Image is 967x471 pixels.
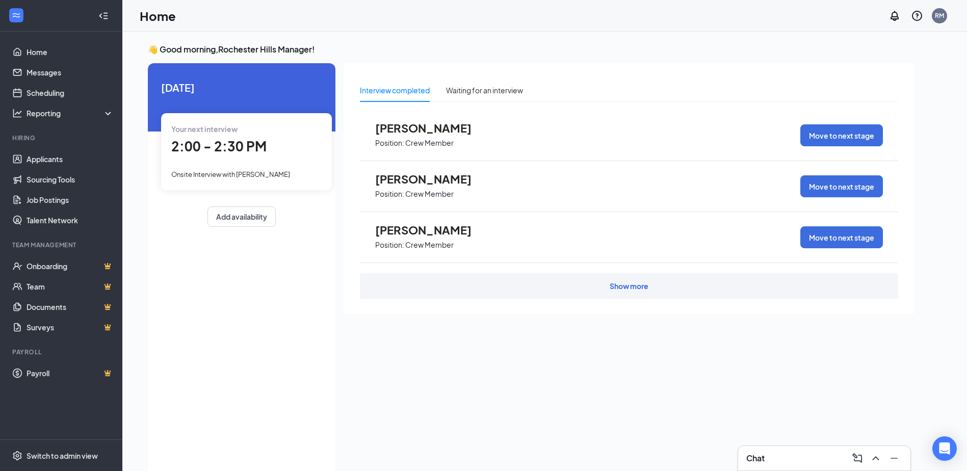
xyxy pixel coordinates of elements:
[27,363,114,383] a: PayrollCrown
[148,44,914,55] h3: 👋 Good morning, Rochester Hills Manager !
[27,276,114,297] a: TeamCrown
[27,451,98,461] div: Switch to admin view
[27,190,114,210] a: Job Postings
[11,10,21,20] svg: WorkstreamLogo
[171,138,267,154] span: 2:00 - 2:30 PM
[932,436,957,461] div: Open Intercom Messenger
[375,189,404,199] p: Position:
[140,7,176,24] h1: Home
[870,452,882,464] svg: ChevronUp
[610,281,648,291] div: Show more
[171,170,290,178] span: Onsite Interview with [PERSON_NAME]
[161,80,322,95] span: [DATE]
[27,256,114,276] a: OnboardingCrown
[12,108,22,118] svg: Analysis
[405,189,454,199] p: Crew Member
[375,172,487,186] span: [PERSON_NAME]
[27,42,114,62] a: Home
[171,124,238,134] span: Your next interview
[12,451,22,461] svg: Settings
[405,240,454,250] p: Crew Member
[98,11,109,21] svg: Collapse
[375,240,404,250] p: Position:
[27,83,114,103] a: Scheduling
[375,121,487,135] span: [PERSON_NAME]
[27,108,114,118] div: Reporting
[868,450,884,466] button: ChevronUp
[27,297,114,317] a: DocumentsCrown
[27,62,114,83] a: Messages
[888,452,900,464] svg: Minimize
[886,450,902,466] button: Minimize
[800,226,883,248] button: Move to next stage
[746,453,765,464] h3: Chat
[27,169,114,190] a: Sourcing Tools
[12,134,112,142] div: Hiring
[405,138,454,148] p: Crew Member
[800,175,883,197] button: Move to next stage
[12,241,112,249] div: Team Management
[27,317,114,337] a: SurveysCrown
[911,10,923,22] svg: QuestionInfo
[888,10,901,22] svg: Notifications
[800,124,883,146] button: Move to next stage
[360,85,430,96] div: Interview completed
[851,452,864,464] svg: ComposeMessage
[207,206,276,227] button: Add availability
[27,210,114,230] a: Talent Network
[446,85,523,96] div: Waiting for an interview
[375,223,487,237] span: [PERSON_NAME]
[849,450,866,466] button: ComposeMessage
[375,138,404,148] p: Position:
[27,149,114,169] a: Applicants
[935,11,944,20] div: RM
[12,348,112,356] div: Payroll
